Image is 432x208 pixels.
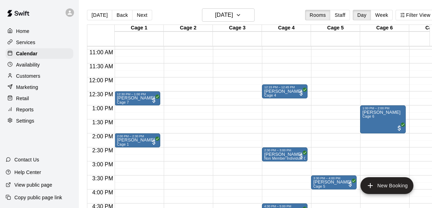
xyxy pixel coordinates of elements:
span: All customers have paid [150,139,157,146]
span: All customers have paid [298,90,305,97]
div: 2:00 PM – 2:30 PM: Steven Cochran [115,133,160,147]
h6: [DATE] [215,10,233,20]
span: Cage 1 [117,143,129,146]
div: 12:15 PM – 12:45 PM: Cage 4 [262,84,308,98]
div: 12:15 PM – 12:45 PM [264,85,305,89]
span: 4:00 PM [90,189,115,195]
div: Cage 6 [360,25,409,32]
div: 3:30 PM – 4:00 PM [313,176,355,180]
p: Copy public page link [14,194,62,201]
div: 2:30 PM – 3:00 PM: Zayn Rizvi [262,147,308,161]
button: Rooms [305,10,330,20]
div: Cage 2 [164,25,213,32]
p: Services [16,39,35,46]
div: 2:30 PM – 3:00 PM [264,148,305,152]
div: 12:30 PM – 1:00 PM: Cage 7 [115,91,160,105]
p: Retail [16,95,29,102]
p: Marketing [16,84,38,91]
div: 4:30 PM – 5:00 PM [264,204,305,208]
span: Cage 6 [362,115,374,118]
p: Reports [16,106,34,113]
span: All customers have paid [150,97,157,104]
p: Customers [16,72,40,79]
span: 2:30 PM [90,147,115,153]
div: Cage 1 [115,25,164,32]
div: Cage 3 [213,25,262,32]
p: Settings [16,117,34,124]
p: Calendar [16,50,38,57]
div: 1:00 PM – 2:00 PM: Cage 6 [360,105,406,133]
button: Day [353,10,371,20]
span: 12:30 PM [87,91,115,97]
button: Back [112,10,133,20]
span: Cage 7 [117,100,129,104]
div: 1:00 PM – 2:00 PM [362,106,404,110]
span: 3:30 PM [90,175,115,181]
p: Availability [16,61,40,68]
button: Week [371,10,393,20]
div: 3:30 PM – 4:00 PM: Eric Yuen [311,175,357,189]
p: Help Center [14,169,41,176]
span: All customers have paid [298,153,305,160]
span: 3:00 PM [90,161,115,167]
p: Home [16,28,29,35]
p: View public page [14,181,52,188]
div: Cage 5 [311,25,360,32]
div: 2:00 PM – 2:30 PM [117,134,158,138]
span: Cage 5 [313,185,325,188]
span: Non Member Individual Cage Rental (5 or less players) [264,157,356,160]
span: 11:00 AM [88,49,115,55]
div: Cage 4 [262,25,311,32]
span: All customers have paid [347,181,354,188]
span: 2:00 PM [90,133,115,139]
span: 1:30 PM [90,119,115,125]
span: Cage 4 [264,93,276,97]
span: All customers have paid [396,125,403,132]
span: 1:00 PM [90,105,115,111]
span: 11:30 AM [88,63,115,69]
p: Contact Us [14,156,39,163]
button: add [360,177,413,194]
span: 12:00 PM [87,77,115,83]
button: Next [132,10,152,20]
button: [DATE] [87,10,112,20]
div: 12:30 PM – 1:00 PM [117,92,158,96]
button: Staff [330,10,350,20]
